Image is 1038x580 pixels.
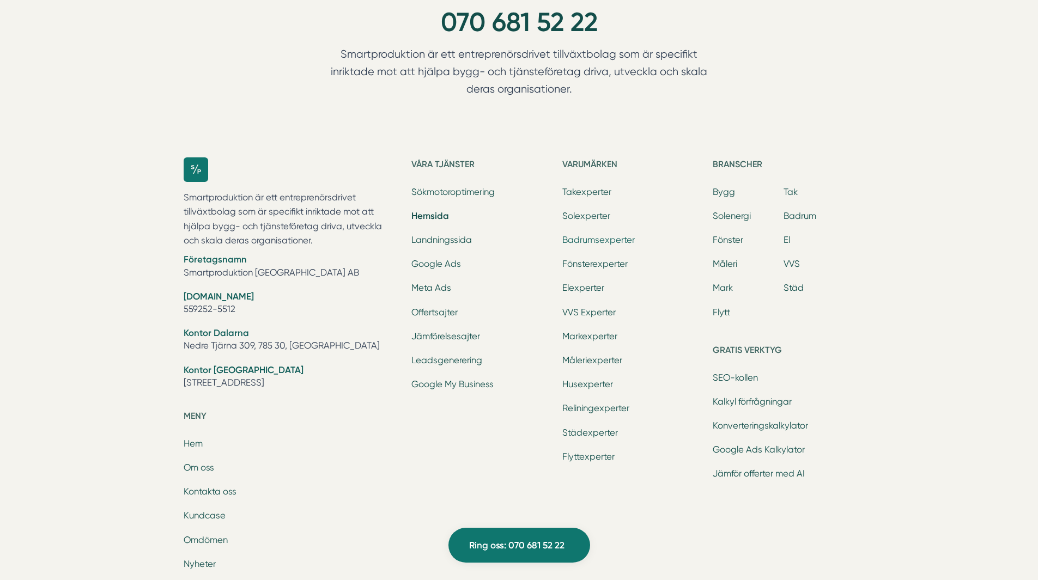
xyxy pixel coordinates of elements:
[562,355,622,365] a: Måleriexperter
[562,187,611,197] a: Takexperter
[562,428,618,438] a: Städexperter
[310,46,729,102] p: Smartproduktion är ett entreprenörsdrivet tillväxtbolag som är specifikt inriktade mot att hjälpa...
[184,510,226,521] a: Kundcase
[411,355,482,365] a: Leadsgenerering
[713,468,805,479] a: Jämför offerter med AI
[713,396,792,407] a: Kalkyl förfrågningar
[411,283,451,293] a: Meta Ads
[411,235,472,245] a: Landningssida
[411,210,449,221] a: Hemsida
[184,253,399,281] li: Smartproduktion [GEOGRAPHIC_DATA] AB
[411,331,480,341] a: Jämförelsesajter
[184,486,236,497] a: Kontakta oss
[562,211,610,221] a: Solexperter
[411,157,553,175] h5: Våra tjänster
[411,307,458,318] a: Offertsajter
[441,7,598,38] a: 070 681 52 22
[184,535,228,545] a: Omdömen
[562,235,635,245] a: Badrumsexperter
[784,235,790,245] a: El
[784,211,816,221] a: Badrum
[713,420,808,431] a: Konverteringskalkylator
[184,290,399,318] li: 559252-5512
[713,259,737,269] a: Måleri
[184,254,247,265] strong: Företagsnamn
[184,327,249,338] strong: Kontor Dalarna
[713,211,751,221] a: Solenergi
[713,283,733,293] a: Mark
[562,451,615,462] a: Flyttexperter
[713,444,805,455] a: Google Ads Kalkylator
[562,283,604,293] a: Elexperter
[562,307,616,318] a: VVS Experter
[411,259,461,269] a: Google Ads
[411,379,494,389] a: Google My Business
[448,528,590,563] a: Ring oss: 070 681 52 22
[184,364,303,375] strong: Kontor [GEOGRAPHIC_DATA]
[784,283,804,293] a: Städ
[184,291,254,302] strong: [DOMAIN_NAME]
[713,343,854,361] h5: Gratis verktyg
[784,259,800,269] a: VVS
[184,327,399,355] li: Nedre Tjärna 309, 785 30, [GEOGRAPHIC_DATA]
[184,438,203,449] a: Hem
[713,157,854,175] h5: Branscher
[562,259,628,269] a: Fönsterexperter
[784,187,798,197] a: Tak
[562,331,617,341] a: Markexperter
[562,403,629,413] a: Reliningexperter
[411,187,495,197] a: Sökmotoroptimering
[184,364,399,392] li: [STREET_ADDRESS]
[469,538,564,553] span: Ring oss: 070 681 52 22
[562,157,704,175] h5: Varumärken
[184,409,399,426] h5: Meny
[713,307,730,318] a: Flytt
[184,462,214,473] a: Om oss
[713,235,743,245] a: Fönster
[184,559,216,569] a: Nyheter
[713,373,758,383] a: SEO-kollen
[713,187,735,197] a: Bygg
[562,379,613,389] a: Husexperter
[184,191,399,248] p: Smartproduktion är ett entreprenörsdrivet tillväxtbolag som är specifikt inriktade mot att hjälpa...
